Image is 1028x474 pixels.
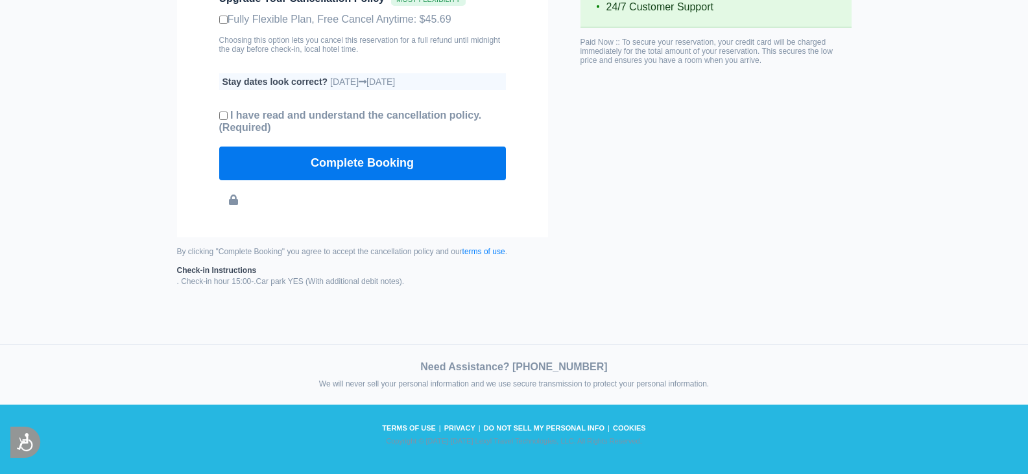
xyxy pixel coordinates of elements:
small: By clicking "Complete Booking" you agree to accept the cancellation policy and our . [177,247,548,256]
input: Fully Flexible Plan, Free Cancel Anytime: $45.69 [219,16,228,24]
li: 24/7 Customer Support [593,1,839,14]
a: terms of use [462,247,505,256]
a: Privacy [441,424,479,432]
small: Copyright © [DATE]-[DATE] Lexyl Travel Technologies, LLC. All Rights Reserved. [200,437,829,445]
button: Complete Booking [219,147,506,180]
small: Choosing this option lets you cancel this reservation for a full refund until midnight the day be... [219,36,506,54]
b: I have read and understand the cancellation policy. [219,110,482,133]
span: (Required) [219,122,271,133]
div: We will never sell your personal information and we use secure transmission to protect your perso... [164,379,865,388]
div: Need Assistance? [PHONE_NUMBER] [164,361,865,373]
b: Check-in Instructions [177,266,548,275]
a: Terms of Use [379,424,439,432]
a: Cookies [610,424,649,432]
span: Paid Now :: To secure your reservation, your credit card will be charged immediately for the tota... [580,38,833,65]
a: Do not sell my personal info [481,424,608,432]
input: I have read and understand the cancellation policy.(Required) [219,112,228,120]
b: Stay dates look correct? [222,77,328,87]
span: [DATE] [DATE] [330,77,395,87]
label: Fully Flexible Plan, Free Cancel Anytime: $45.69 [219,14,451,25]
div: | | | [190,424,839,445]
small: . Check-in hour 15:00-.Car park YES (With additional debit notes). [177,266,548,286]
